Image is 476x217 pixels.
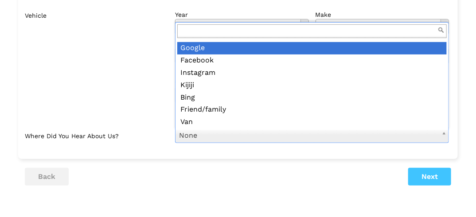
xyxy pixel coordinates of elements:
[177,54,447,67] div: Facebook
[177,67,447,79] div: Instagram
[177,104,447,116] div: Friend/family
[177,79,447,92] div: Kijiji
[177,116,447,128] div: Van
[177,92,447,104] div: Bing
[177,42,447,54] div: Google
